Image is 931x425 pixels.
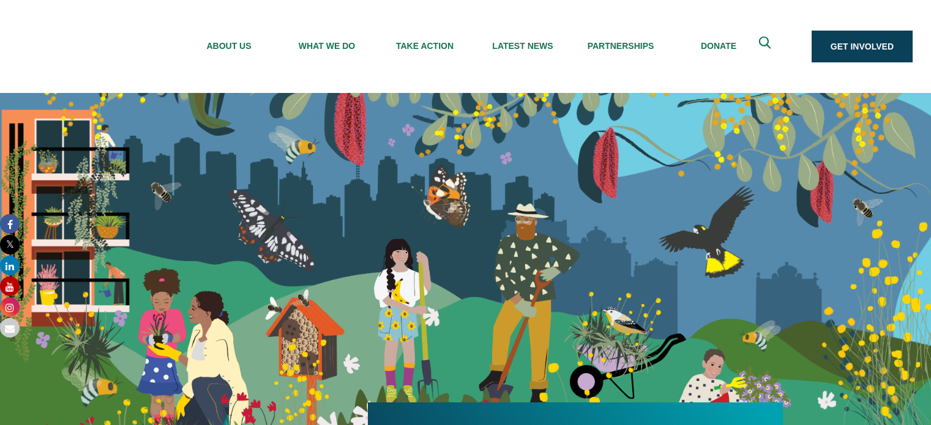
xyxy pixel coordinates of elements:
[376,10,474,83] li: Take Action
[474,41,572,51] span: Latest News
[670,41,768,51] span: Donate
[752,32,781,61] button: Expand search box Close search box
[812,31,913,62] a: Get Involved
[278,41,376,51] span: What We Do
[180,41,278,51] span: About Us
[572,41,670,51] span: Partnerships
[278,10,376,83] li: What We Do
[758,37,774,57] span: Expand search box
[180,10,278,83] li: About Us
[376,41,474,51] span: Take Action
